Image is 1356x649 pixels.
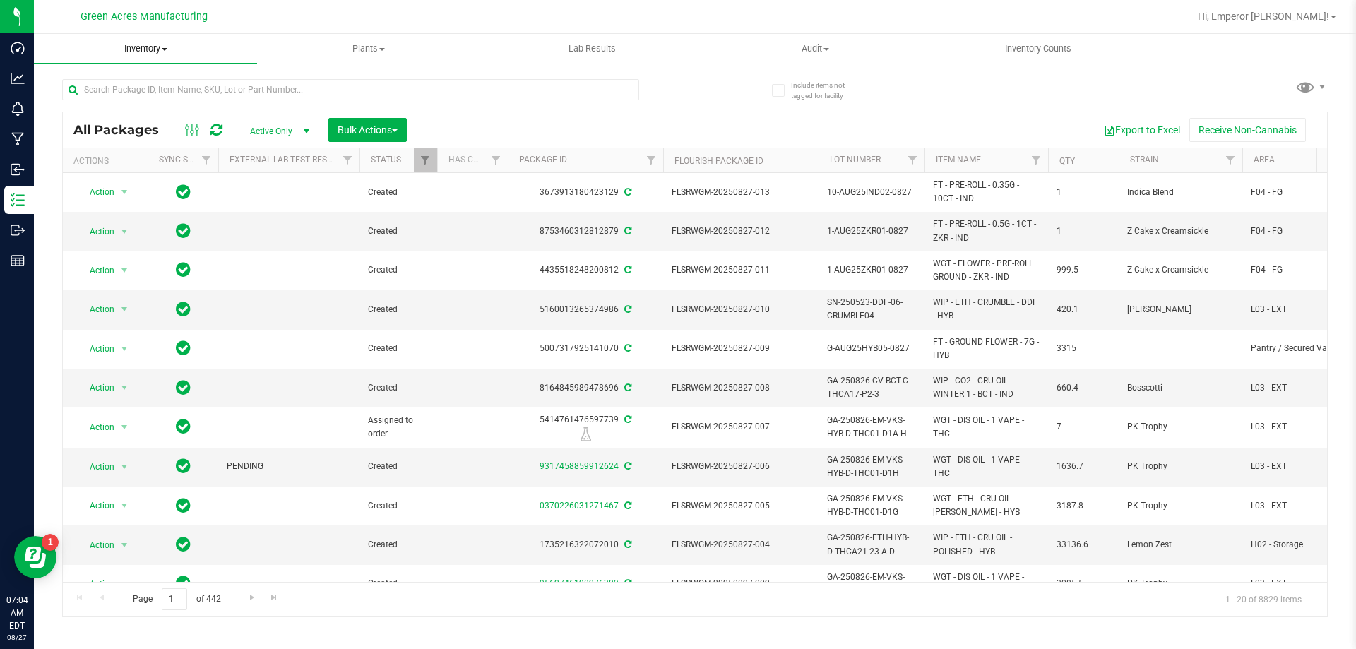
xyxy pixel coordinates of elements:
span: select [116,535,133,555]
span: select [116,496,133,516]
span: FLSRWGM-20250827-002 [672,577,810,590]
span: FLSRWGM-20250827-013 [672,186,810,199]
input: 1 [162,588,187,610]
span: PK Trophy [1127,577,1234,590]
span: Created [368,263,429,277]
span: Action [77,378,115,398]
span: GA-250826-CV-BCT-C-THCA17-P2-3 [827,374,916,401]
span: L03 - EXT [1251,577,1340,590]
span: In Sync [176,182,191,202]
span: Lemon Zest [1127,538,1234,552]
a: Filter [336,148,359,172]
a: Filter [901,148,924,172]
inline-svg: Reports [11,254,25,268]
span: F04 - FG [1251,225,1340,238]
a: Lot Number [830,155,881,165]
a: Filter [640,148,663,172]
input: Search Package ID, Item Name, SKU, Lot or Part Number... [62,79,639,100]
span: Inventory [34,42,257,55]
a: Plants [257,34,480,64]
span: FLSRWGM-20250827-004 [672,538,810,552]
a: Item Name [936,155,981,165]
span: FT - GROUND FLOWER - 7G - HYB [933,335,1040,362]
inline-svg: Monitoring [11,102,25,116]
span: Sync from Compliance System [622,383,631,393]
div: 8753460312812879 [506,225,665,238]
span: 660.4 [1057,381,1110,395]
a: Filter [1219,148,1242,172]
span: SN-250523-DDF-06-CRUMBLE04 [827,296,916,323]
inline-svg: Inventory [11,193,25,207]
span: Action [77,535,115,555]
span: In Sync [176,535,191,554]
span: G-AUG25HYB05-0827 [827,342,916,355]
a: Package ID [519,155,567,165]
span: Sync from Compliance System [622,187,631,197]
span: Sync from Compliance System [622,415,631,424]
span: Indica Blend [1127,186,1234,199]
span: Created [368,381,429,395]
span: Action [77,574,115,594]
span: Audit [704,42,926,55]
span: Bosscotti [1127,381,1234,395]
span: Sync from Compliance System [622,265,631,275]
span: WGT - FLOWER - PRE-ROLL GROUND - ZKR - IND [933,257,1040,284]
span: Created [368,303,429,316]
span: Created [368,460,429,473]
iframe: Resource center unread badge [42,534,59,551]
span: Action [77,299,115,319]
span: WIP - ETH - CRUMBLE - DDF - HYB [933,296,1040,323]
a: Filter [484,148,508,172]
inline-svg: Dashboard [11,41,25,55]
span: In Sync [176,221,191,241]
span: Inventory Counts [986,42,1090,55]
span: Include items not tagged for facility [791,80,862,101]
span: FLSRWGM-20250827-006 [672,460,810,473]
span: select [116,299,133,319]
a: Flourish Package ID [674,156,763,166]
span: In Sync [176,260,191,280]
p: 08/27 [6,632,28,643]
span: Action [77,339,115,359]
inline-svg: Inbound [11,162,25,177]
span: In Sync [176,378,191,398]
span: L03 - EXT [1251,381,1340,395]
inline-svg: Outbound [11,223,25,237]
span: In Sync [176,299,191,319]
span: Action [77,457,115,477]
span: WGT - ETH - CRU OIL - [PERSON_NAME] - HYB [933,492,1040,519]
span: GA-250826-EM-VKS-HYB-D-THC01-D1A-H [827,414,916,441]
span: select [116,222,133,242]
p: 07:04 AM EDT [6,594,28,632]
a: Sync Status [159,155,213,165]
span: In Sync [176,456,191,476]
div: 3673913180423129 [506,186,665,199]
span: 420.1 [1057,303,1110,316]
span: WGT - DIS OIL - 1 VAPE - THC [933,453,1040,480]
div: 5160013265374986 [506,303,665,316]
span: H02 - Storage [1251,538,1340,552]
span: FT - PRE-ROLL - 0.5G - 1CT - ZKR - IND [933,218,1040,244]
inline-svg: Analytics [11,71,25,85]
span: FLSRWGM-20250827-007 [672,420,810,434]
span: select [116,417,133,437]
span: FLSRWGM-20250827-011 [672,263,810,277]
span: Created [368,225,429,238]
button: Bulk Actions [328,118,407,142]
span: 1 [1057,225,1110,238]
a: 9562746198276389 [540,578,619,588]
span: WGT - DIS OIL - 1 VAPE - THC [933,414,1040,441]
span: Sync from Compliance System [622,501,631,511]
span: Sync from Compliance System [622,461,631,471]
span: F04 - FG [1251,186,1340,199]
span: 1-AUG25ZKR01-0827 [827,225,916,238]
span: select [116,457,133,477]
span: All Packages [73,122,173,138]
inline-svg: Manufacturing [11,132,25,146]
a: Filter [195,148,218,172]
span: FLSRWGM-20250827-005 [672,499,810,513]
span: GA-250826-EM-VKS-HYB-D-THC01-D1F [827,571,916,597]
a: Strain [1130,155,1159,165]
span: GA-250826-EM-VKS-HYB-D-THC01-D1H [827,453,916,480]
span: Created [368,499,429,513]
